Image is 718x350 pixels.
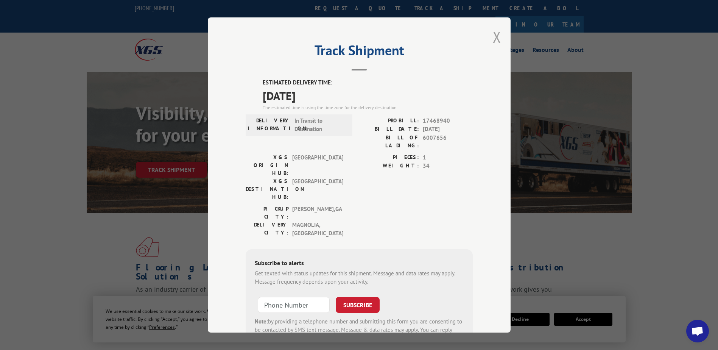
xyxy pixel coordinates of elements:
[359,125,419,134] label: BILL DATE:
[292,205,343,221] span: [PERSON_NAME] , GA
[292,221,343,238] span: MAGNOLIA , [GEOGRAPHIC_DATA]
[255,269,464,286] div: Get texted with status updates for this shipment. Message and data rates may apply. Message frequ...
[359,153,419,162] label: PIECES:
[359,117,419,125] label: PROBILL:
[359,134,419,150] label: BILL OF LADING:
[246,45,473,59] h2: Track Shipment
[246,177,288,201] label: XGS DESTINATION HUB:
[423,117,473,125] span: 17468940
[493,27,501,47] button: Close modal
[423,162,473,170] span: 34
[248,117,291,134] label: DELIVERY INFORMATION:
[246,153,288,177] label: XGS ORIGIN HUB:
[292,177,343,201] span: [GEOGRAPHIC_DATA]
[258,297,330,313] input: Phone Number
[255,317,464,343] div: by providing a telephone number and submitting this form you are consenting to be contacted by SM...
[294,117,346,134] span: In Transit to Destination
[359,162,419,170] label: WEIGHT:
[255,258,464,269] div: Subscribe to alerts
[263,78,473,87] label: ESTIMATED DELIVERY TIME:
[336,297,380,313] button: SUBSCRIBE
[263,87,473,104] span: [DATE]
[423,134,473,150] span: 6007656
[246,205,288,221] label: PICKUP CITY:
[246,221,288,238] label: DELIVERY CITY:
[686,320,709,342] a: Open chat
[263,104,473,111] div: The estimated time is using the time zone for the delivery destination.
[423,125,473,134] span: [DATE]
[423,153,473,162] span: 1
[255,318,268,325] strong: Note:
[292,153,343,177] span: [GEOGRAPHIC_DATA]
